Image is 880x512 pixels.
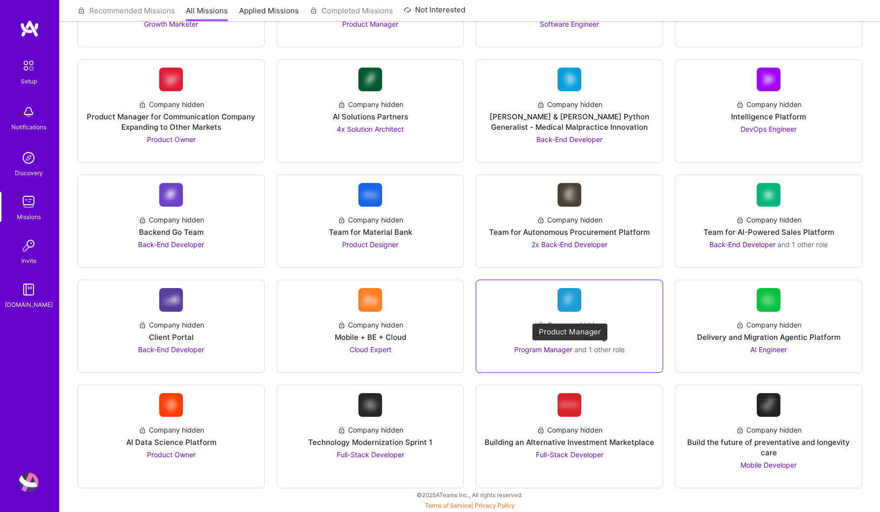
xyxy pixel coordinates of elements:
div: © 2025 ATeams Inc., All rights reserved. [59,482,880,507]
span: Growth Marketer [144,20,198,28]
a: Company LogoCompany hiddenProduct & MarketingProgram Manager and 1 other role [484,288,655,365]
div: [DOMAIN_NAME] [5,299,53,310]
span: | [425,502,515,509]
img: Company Logo [558,393,581,417]
div: Company hidden [736,320,802,330]
div: Backend Go Team [139,227,204,237]
span: AI Engineer [750,345,787,354]
a: Company LogoCompany hiddenDelivery and Migration Agentic PlatformAI Engineer [683,288,854,365]
img: discovery [19,148,38,168]
a: Company LogoCompany hiddenTeam for AI-Powered Sales PlatformBack-End Developer and 1 other role [683,183,854,259]
span: Product Designer [342,240,398,249]
div: Technology Modernization Sprint 1 [308,437,432,447]
span: 4x Solution Architect [337,125,404,133]
a: Company LogoCompany hiddenAI Data Science PlatformProduct Owner [86,393,256,480]
div: Intelligence Platform [731,111,806,122]
div: Missions [17,212,41,222]
a: User Avatar [16,473,41,492]
img: Company Logo [159,288,183,312]
div: Company hidden [537,99,602,110]
div: Team for AI-Powered Sales Platform [704,227,834,237]
img: logo [20,20,39,37]
img: Company Logo [358,393,382,417]
img: bell [19,102,38,122]
span: 2x Back-End Developer [531,240,607,249]
a: Company LogoCompany hiddenTechnology Modernization Sprint 1Full-Stack Developer [285,393,456,480]
div: Company hidden [537,215,602,225]
img: Company Logo [558,68,581,91]
span: DevOps Engineer [740,125,797,133]
div: Team for Autonomous Procurement Platform [489,227,650,237]
img: User Avatar [19,473,38,492]
div: Company hidden [338,99,403,110]
div: Company hidden [338,425,403,435]
span: Back-End Developer [536,135,602,144]
img: Company Logo [159,393,183,417]
span: Full-Stack Developer [536,450,603,459]
div: [PERSON_NAME] & [PERSON_NAME] Python Generalist - Medical Malpractice Innovation [484,111,655,132]
div: Product & Marketing [533,332,606,342]
span: Product Owner [147,450,196,459]
div: Company hidden [139,99,204,110]
div: Delivery and Migration Agentic Platform [697,332,841,342]
div: Invite [21,256,36,266]
a: Applied Missions [239,5,299,22]
img: Company Logo [757,68,780,91]
a: Company LogoCompany hiddenMobile + BE + CloudCloud Expert [285,288,456,365]
div: Company hidden [736,215,802,225]
div: Company hidden [736,99,802,110]
div: Team for Material Bank [329,227,412,237]
a: Privacy Policy [475,502,515,509]
span: and 1 other role [777,240,828,249]
div: Product Manager for Communication Company Expanding to Other Markets [86,111,256,132]
span: Cloud Expert [350,345,391,354]
a: Company LogoCompany hiddenTeam for Material BankProduct Designer [285,183,456,259]
a: Company LogoCompany hiddenBuild the future of preventative and longevity careMobile Developer [683,393,854,480]
div: Company hidden [139,215,204,225]
img: Company Logo [358,288,382,312]
img: Invite [19,236,38,256]
a: Terms of Service [425,502,471,509]
div: Build the future of preventative and longevity care [683,437,854,458]
div: Company hidden [537,320,602,330]
a: All Missions [186,5,228,22]
div: Company hidden [338,215,403,225]
div: Company hidden [736,425,802,435]
div: Building an Alternative Investment Marketplace [485,437,654,447]
img: Company Logo [757,183,780,207]
div: Setup [21,76,37,86]
div: Discovery [15,168,43,178]
img: Company Logo [159,68,183,91]
div: Company hidden [537,425,602,435]
span: Product Manager [342,20,398,28]
span: Product Owner [147,135,196,144]
img: Company Logo [757,393,780,417]
img: setup [18,55,39,76]
img: Company Logo [358,183,382,207]
span: Back-End Developer [138,240,204,249]
span: Mobile Developer [740,461,797,469]
span: Software Engineer [540,20,599,28]
img: teamwork [19,192,38,212]
span: and 1 other role [574,345,625,354]
a: Company LogoCompany hiddenTeam for Autonomous Procurement Platform2x Back-End Developer [484,183,655,259]
a: Company LogoCompany hiddenBackend Go TeamBack-End Developer [86,183,256,259]
a: Company LogoCompany hiddenBuilding an Alternative Investment MarketplaceFull-Stack Developer [484,393,655,480]
span: Back-End Developer [138,345,204,354]
img: Company Logo [558,288,581,312]
img: Company Logo [358,68,382,91]
div: Company hidden [139,320,204,330]
a: Not Interested [404,4,465,22]
a: Company LogoCompany hidden[PERSON_NAME] & [PERSON_NAME] Python Generalist - Medical Malpractice I... [484,68,655,154]
div: Mobile + BE + Cloud [335,332,406,342]
a: Company LogoCompany hiddenAI Solutions Partners4x Solution Architect [285,68,456,154]
div: Company hidden [139,425,204,435]
span: Full-Stack Developer [337,450,404,459]
div: Client Portal [149,332,194,342]
div: AI Solutions Partners [333,111,408,122]
img: Company Logo [159,183,183,207]
span: Program Manager [514,345,572,354]
span: Back-End Developer [709,240,775,249]
a: Company LogoCompany hiddenClient PortalBack-End Developer [86,288,256,365]
a: Company LogoCompany hiddenIntelligence PlatformDevOps Engineer [683,68,854,154]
